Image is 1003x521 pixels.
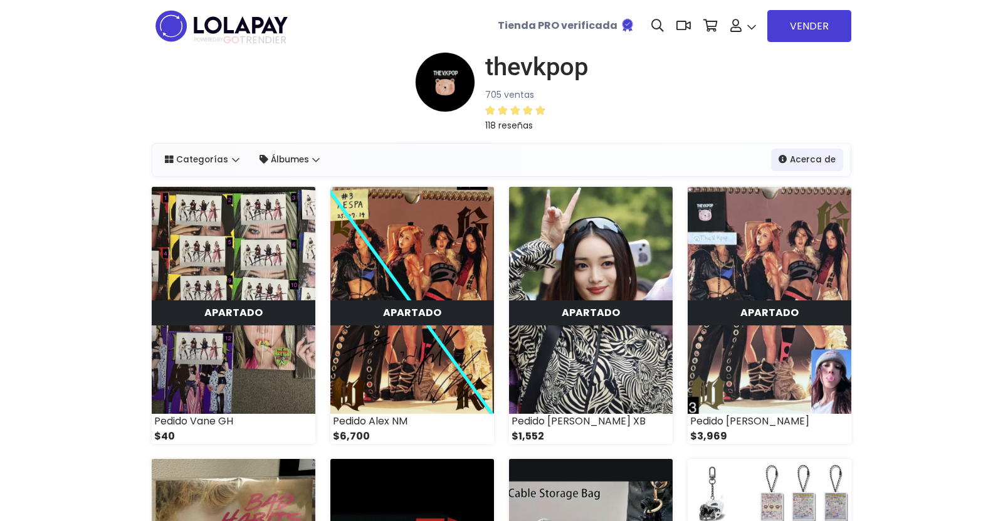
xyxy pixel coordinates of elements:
[194,36,223,43] span: POWERED BY
[767,10,851,42] a: VENDER
[688,300,851,325] div: Sólo tu puedes verlo en tu tienda
[688,429,851,444] div: $3,969
[157,149,247,171] a: Categorías
[509,187,673,444] a: APARTADO Pedido [PERSON_NAME] XB $1,552
[688,187,851,444] a: APARTADO Pedido [PERSON_NAME] $3,969
[509,300,673,325] div: Sólo tu puedes verlo en tu tienda
[330,187,494,414] img: small_1759437575310.png
[152,187,315,444] a: APARTADO Pedido Vane GH $40
[152,429,315,444] div: $40
[688,414,851,429] div: Pedido [PERSON_NAME]
[475,52,588,82] a: thevkpop
[509,429,673,444] div: $1,552
[509,187,673,414] img: small_1757475563609.png
[152,414,315,429] div: Pedido Vane GH
[252,149,328,171] a: Álbumes
[152,300,315,325] div: Sólo tu puedes verlo en tu tienda
[485,102,588,133] a: 118 reseñas
[485,88,534,101] small: 705 ventas
[194,34,286,46] span: TRENDIER
[485,119,533,132] small: 118 reseñas
[485,103,545,118] div: 4.9 / 5
[152,6,291,46] img: logo
[223,33,239,47] span: GO
[498,18,617,33] b: Tienda PRO verificada
[771,149,843,171] a: Acerca de
[330,429,494,444] div: $6,700
[152,187,315,414] img: small_1759519011720.jpeg
[688,187,851,414] img: small_1754889516459.png
[485,52,588,82] h1: thevkpop
[330,414,494,429] div: Pedido Alex NM
[330,300,494,325] div: Sólo tu puedes verlo en tu tienda
[509,414,673,429] div: Pedido [PERSON_NAME] XB
[330,187,494,444] a: APARTADO Pedido Alex NM $6,700
[620,18,635,33] img: Tienda verificada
